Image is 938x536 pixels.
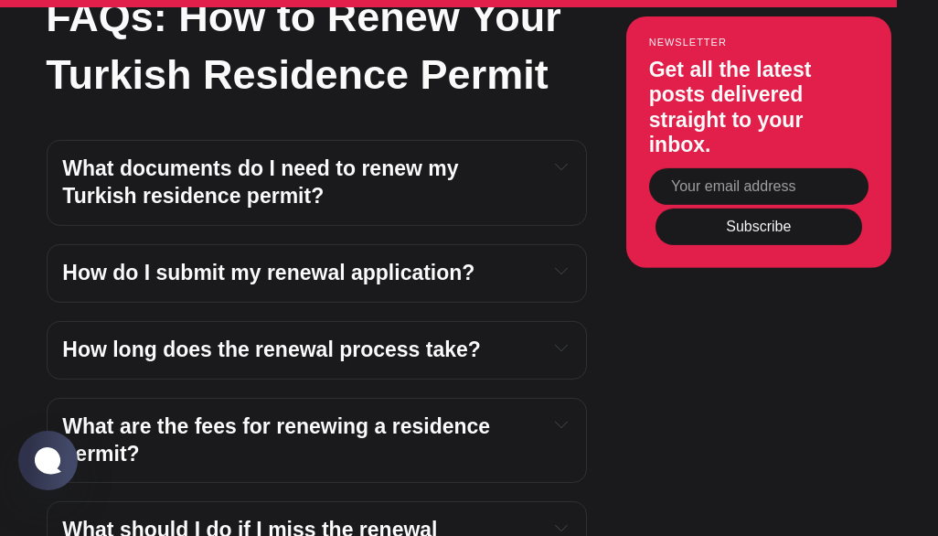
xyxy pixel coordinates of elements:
h3: Get all the latest posts delivered straight to your inbox. [649,58,869,158]
button: Expand toggle to read content [551,260,571,282]
input: Your email address [649,168,869,205]
span: What documents do I need to renew my Turkish residence permit? [62,156,464,208]
button: Expand toggle to read content [551,155,571,177]
span: What are the fees for renewing a residence permit? [62,414,496,466]
span: How do I submit my renewal application? [62,261,474,284]
button: Subscribe [656,209,862,245]
button: Expand toggle to read content [551,413,571,435]
small: Newsletter [649,37,869,48]
span: How long does the renewal process take? [62,338,481,361]
button: Expand toggle to read content [551,337,571,359]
